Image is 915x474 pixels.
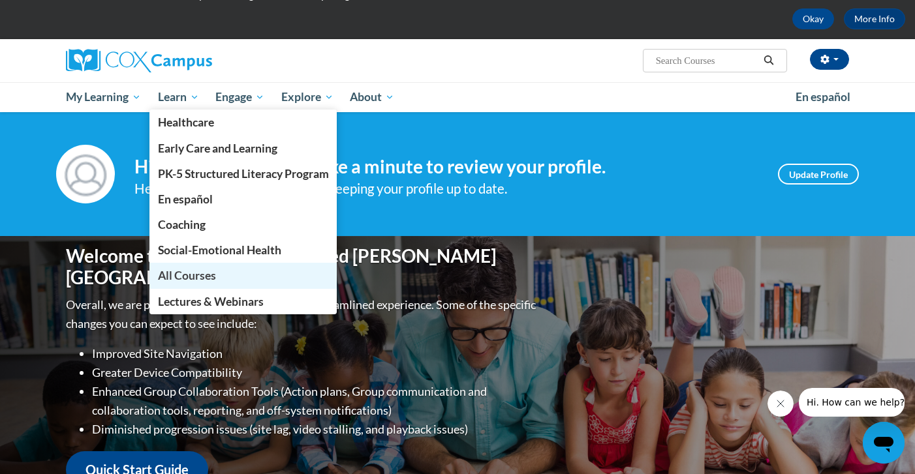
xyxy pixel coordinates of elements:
h4: Hi [PERSON_NAME]! Take a minute to review your profile. [134,156,758,178]
p: Overall, we are proud to provide you with a more streamlined experience. Some of the specific cha... [66,295,539,333]
a: En español [149,186,337,212]
span: Early Care and Learning [158,141,277,155]
a: More Info [844,8,905,29]
span: Lectures & Webinars [158,295,264,308]
a: All Courses [149,263,337,288]
li: Enhanced Group Collaboration Tools (Action plans, Group communication and collaboration tools, re... [92,382,539,420]
span: Learn [158,89,199,105]
a: Engage [207,82,273,112]
span: My Learning [66,89,141,105]
li: Improved Site Navigation [92,344,539,363]
input: Search Courses [655,53,759,68]
a: Healthcare [149,110,337,135]
iframe: Message from company [799,388,905,417]
iframe: Close message [768,391,794,417]
a: Cox Campus [66,49,314,72]
a: Lectures & Webinars [149,289,337,314]
a: About [342,82,403,112]
span: Engage [215,89,264,105]
img: Profile Image [56,145,115,203]
button: Okay [792,8,834,29]
a: Learn [149,82,208,112]
span: All Courses [158,269,216,282]
a: Coaching [149,212,337,237]
a: En español [787,83,859,111]
a: Explore [273,82,342,112]
li: Greater Device Compatibility [92,363,539,382]
button: Search [759,53,779,68]
a: My Learning [57,82,149,112]
div: Help improve your experience by keeping your profile up to date. [134,178,758,200]
span: Coaching [158,218,206,231]
div: Main menu [46,82,869,112]
span: Social-Emotional Health [158,243,281,257]
span: Explore [281,89,333,105]
span: Healthcare [158,115,214,129]
a: PK-5 Structured Literacy Program [149,161,337,186]
a: Social-Emotional Health [149,237,337,263]
span: About [350,89,394,105]
a: Early Care and Learning [149,136,337,161]
li: Diminished progression issues (site lag, video stalling, and playback issues) [92,420,539,439]
a: Update Profile [778,164,859,185]
img: Cox Campus [66,49,212,72]
iframe: Button to launch messaging window [863,422,905,464]
h1: Welcome to the new and improved [PERSON_NAME][GEOGRAPHIC_DATA] [66,245,539,289]
button: Account Settings [810,49,849,70]
span: En español [158,192,213,206]
span: En español [796,90,850,104]
span: PK-5 Structured Literacy Program [158,167,329,181]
